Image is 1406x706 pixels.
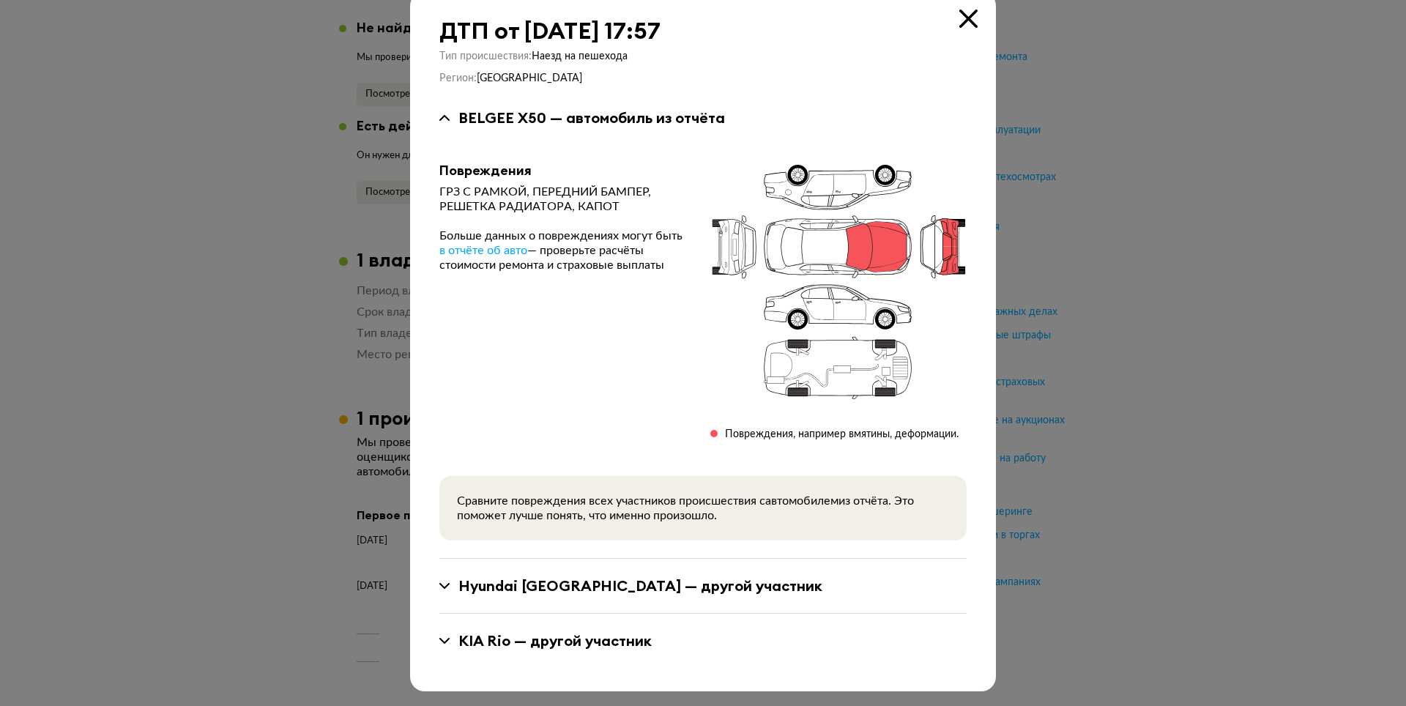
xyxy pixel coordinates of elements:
[725,428,959,441] div: Повреждения, например вмятины, деформации.
[439,72,967,85] div: Регион :
[439,245,527,256] span: в отчёте об авто
[439,243,527,258] a: в отчёте об авто
[532,51,628,62] span: Наезд на пешехода
[458,108,725,127] div: BELGEE X50 — автомобиль из отчёта
[439,228,687,272] div: Больше данных о повреждениях могут быть — проверьте расчёты стоимости ремонта и страховые выплаты
[439,163,687,179] div: Повреждения
[457,494,949,523] div: Сравните повреждения всех участников происшествия с автомобилем из отчёта. Это поможет лучше поня...
[477,73,582,83] span: [GEOGRAPHIC_DATA]
[458,631,652,650] div: KIA Rio — другой участник
[439,185,687,214] div: ГРЗ С РАМКОЙ, ПЕРЕДНИЙ БАМПЕР, РЕШЕТКА РАДИАТОРА, КАПОТ
[458,576,822,595] div: Hyundai [GEOGRAPHIC_DATA] — другой участник
[439,50,967,63] div: Тип происшествия :
[439,18,967,44] div: ДТП от [DATE] 17:57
